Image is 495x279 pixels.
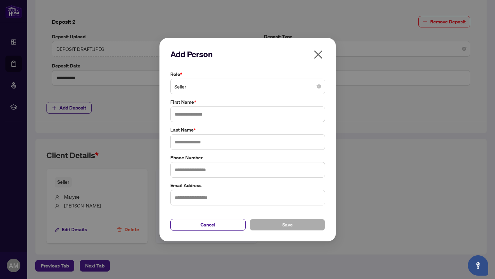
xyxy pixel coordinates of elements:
[170,98,325,106] label: First Name
[201,219,215,230] span: Cancel
[174,80,321,93] span: Seller
[313,49,324,60] span: close
[317,84,321,88] span: close-circle
[250,219,325,230] button: Save
[170,49,325,60] h2: Add Person
[170,181,325,189] label: Email Address
[170,71,325,78] label: Role
[170,219,246,230] button: Cancel
[170,154,325,161] label: Phone Number
[170,126,325,134] label: Last Name
[468,255,488,276] button: Open asap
